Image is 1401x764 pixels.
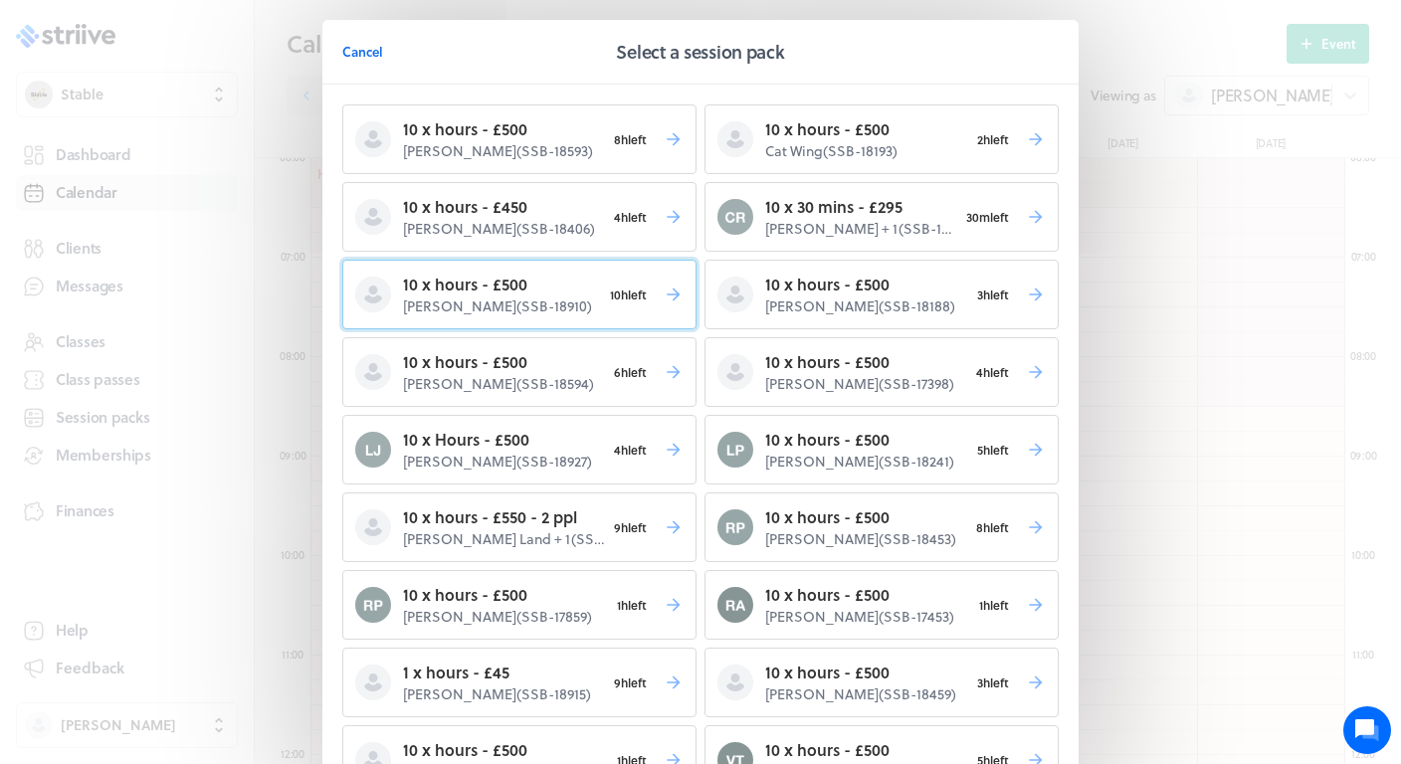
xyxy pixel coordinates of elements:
[605,125,656,153] span: 8h left
[704,337,1059,407] button: 10 x hours - £500[PERSON_NAME](SSB-17398)4hleft
[704,492,1059,562] button: Rosie Prickett10 x hours - £500[PERSON_NAME](SSB-18453)8hleft
[765,505,967,529] p: 10 x hours - £500
[765,607,970,627] p: [PERSON_NAME] ( SSB-17453 )
[342,32,383,72] button: Cancel
[765,583,970,607] p: 10 x hours - £500
[355,587,391,623] img: Rosie Prickett
[403,684,605,704] p: [PERSON_NAME] ( SSB-18915 )
[765,273,968,296] p: 10 x hours - £500
[717,587,753,623] img: Rupert Anderton
[355,432,391,468] img: Laura Jarratt
[403,505,605,529] p: 10 x hours - £550 - 2 ppl
[342,648,697,717] button: 1 x hours - £45[PERSON_NAME](SSB-18915)9hleft
[704,104,1059,174] button: 10 x hours - £500Cat Wing(SSB-18193)2hleft
[765,529,967,549] p: [PERSON_NAME] ( SSB-18453 )
[403,219,605,239] p: [PERSON_NAME] ( SSB-18406 )
[765,452,968,472] p: [PERSON_NAME] ( SSB-18241 )
[704,415,1059,484] button: Laura Potts10 x hours - £500[PERSON_NAME](SSB-18241)5hleft
[31,232,367,272] button: New conversation
[765,738,968,762] p: 10 x hours - £500
[342,182,697,252] button: 10 x hours - £450[PERSON_NAME](SSB-18406)4hleft
[968,125,1018,153] span: 2h left
[765,428,968,452] p: 10 x hours - £500
[967,513,1018,541] span: 8h left
[968,281,1018,308] span: 3h left
[765,374,967,394] p: [PERSON_NAME] ( SSB-17398 )
[403,374,605,394] p: [PERSON_NAME] ( SSB-18594 )
[403,661,605,684] p: 1 x hours - £45
[403,583,608,607] p: 10 x hours - £500
[968,436,1018,464] span: 5h left
[717,509,753,545] img: Rosie Prickett
[403,452,605,472] p: [PERSON_NAME] ( SSB-18927 )
[27,309,371,333] p: Find an answer quickly
[601,281,656,308] span: 10h left
[342,104,697,174] button: 10 x hours - £500[PERSON_NAME](SSB-18593)8hleft
[717,199,753,235] img: Chris Reddin
[704,648,1059,717] button: 10 x hours - £500[PERSON_NAME](SSB-18459)3hleft
[968,668,1018,696] span: 3h left
[605,436,656,464] span: 4h left
[616,38,784,66] h2: Select a session pack
[58,342,355,382] input: Search articles
[403,195,605,219] p: 10 x hours - £450
[765,195,957,219] p: 10 x 30 mins - £295
[765,117,968,141] p: 10 x hours - £500
[403,273,601,296] p: 10 x hours - £500
[605,358,656,386] span: 6h left
[765,350,967,374] p: 10 x hours - £500
[403,117,605,141] p: 10 x hours - £500
[605,203,656,231] span: 4h left
[403,607,608,627] p: [PERSON_NAME] ( SSB-17859 )
[704,182,1059,252] button: Chris Reddin10 x 30 mins - £295[PERSON_NAME] + 1(SSB-18189)30mleft
[342,260,697,329] button: 10 x hours - £500[PERSON_NAME](SSB-18910)10hleft
[967,358,1018,386] span: 4h left
[765,219,957,239] p: [PERSON_NAME] + 1 ( SSB-18189 )
[403,296,601,316] p: [PERSON_NAME] ( SSB-18910 )
[342,43,383,61] span: Cancel
[403,141,605,161] p: [PERSON_NAME] ( SSB-18593 )
[403,350,605,374] p: 10 x hours - £500
[128,244,239,260] span: New conversation
[765,661,968,684] p: 10 x hours - £500
[605,668,656,696] span: 9h left
[608,591,656,619] span: 1h left
[403,529,605,549] p: [PERSON_NAME] Land + 1 ( SSB-16799 )
[704,260,1059,329] button: 10 x hours - £500[PERSON_NAME](SSB-18188)3hleft
[342,337,697,407] button: 10 x hours - £500[PERSON_NAME](SSB-18594)6hleft
[403,738,608,762] p: 10 x hours - £500
[970,591,1018,619] span: 1h left
[1343,706,1391,754] iframe: gist-messenger-bubble-iframe
[403,428,605,452] p: 10 x Hours - £500
[765,296,968,316] p: [PERSON_NAME] ( SSB-18188 )
[765,684,968,704] p: [PERSON_NAME] ( SSB-18459 )
[30,96,368,128] h1: Hi [PERSON_NAME]
[717,432,753,468] img: Laura Potts
[342,570,697,640] button: Rosie Prickett10 x hours - £500[PERSON_NAME](SSB-17859)1hleft
[704,570,1059,640] button: Rupert Anderton10 x hours - £500[PERSON_NAME](SSB-17453)1hleft
[342,415,697,484] button: Laura Jarratt10 x Hours - £500[PERSON_NAME](SSB-18927)4hleft
[605,513,656,541] span: 9h left
[765,141,968,161] p: Cat Wing ( SSB-18193 )
[342,492,697,562] button: 10 x hours - £550 - 2 ppl[PERSON_NAME] Land + 1(SSB-16799)9hleft
[957,203,1018,231] span: 30m left
[30,132,368,196] h2: We're here to help. Ask us anything!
